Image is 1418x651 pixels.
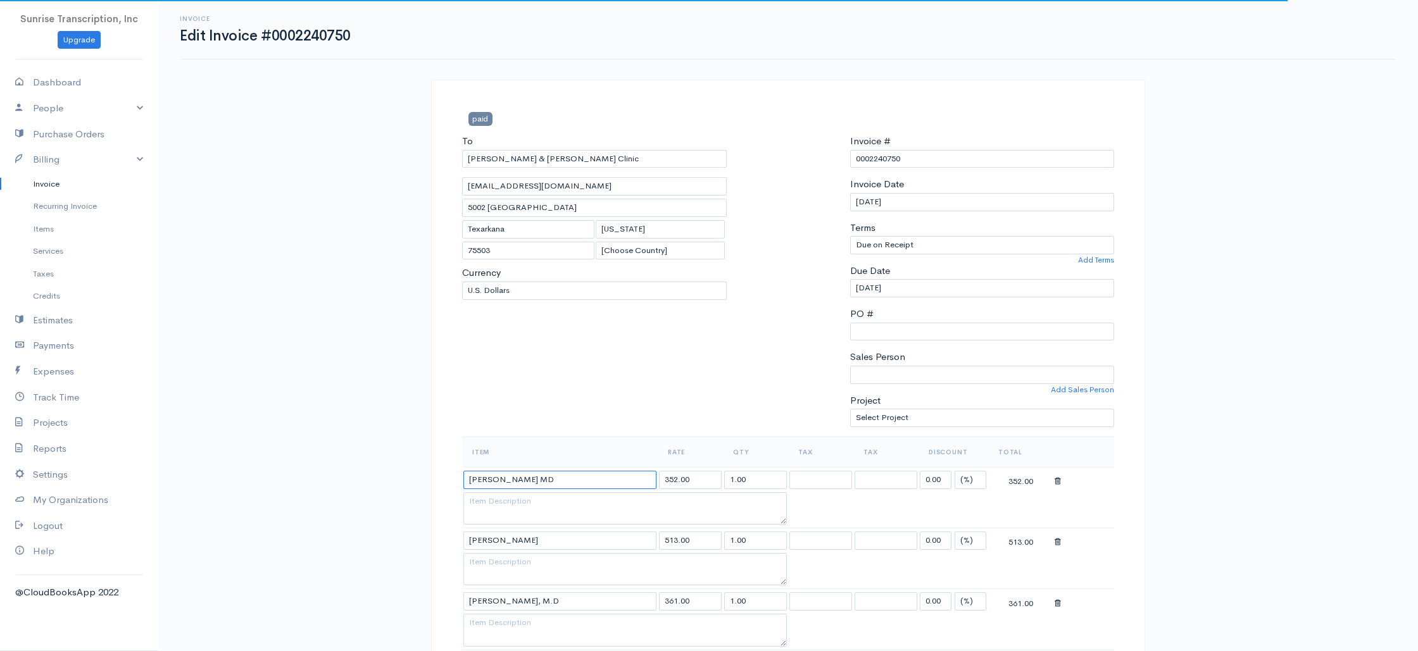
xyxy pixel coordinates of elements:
input: City [462,220,594,239]
div: 352.00 [989,472,1052,488]
a: Add Terms [1078,254,1114,266]
input: dd-mm-yyyy [850,279,1115,297]
a: Add Sales Person [1051,384,1114,395]
span: paid [468,112,493,125]
th: Discount [919,437,988,467]
input: Item Name [463,531,656,550]
label: PO # [850,307,874,321]
div: 513.00 [989,533,1052,549]
span: Sunrise Transcription, Inc [20,13,138,25]
label: Currency [462,266,501,280]
label: Invoice # [850,134,891,149]
th: Total [988,437,1053,467]
th: Item [462,437,658,467]
label: Sales Person [850,350,905,364]
input: Client Name [462,150,727,168]
input: Item Name [463,471,656,489]
a: Upgrade [58,31,101,49]
input: Email [462,177,727,195]
div: @CloudBooksApp 2022 [15,585,143,600]
th: Tax [853,437,919,467]
label: Invoice Date [850,177,904,192]
h1: Edit Invoice #0002240750 [180,28,351,44]
input: dd-mm-yyyy [850,193,1115,211]
th: Tax [788,437,853,467]
label: Terms [850,221,875,235]
label: To [462,134,473,149]
div: 361.00 [989,594,1052,610]
label: Due Date [850,264,890,278]
th: Qty [723,437,788,467]
label: Project [850,394,881,408]
input: State [596,220,725,239]
th: Rate [658,437,723,467]
input: Address [462,199,727,217]
input: Item Name [463,592,656,611]
input: Zip [462,242,594,260]
h6: Invoice [180,15,351,22]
